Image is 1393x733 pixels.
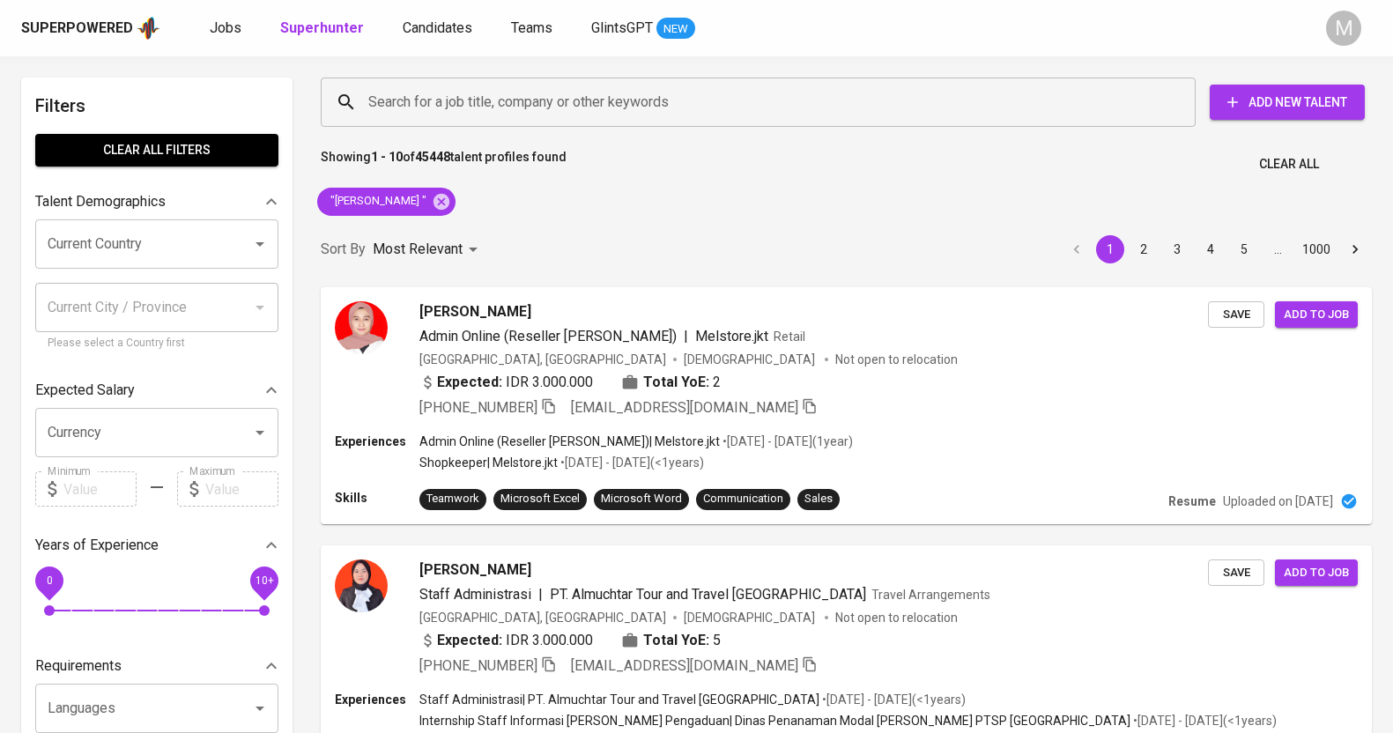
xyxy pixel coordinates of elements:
span: Clear All filters [49,139,264,161]
p: Please select a Country first [48,335,266,352]
div: Microsoft Excel [500,491,580,507]
span: Save [1217,305,1256,325]
a: Teams [511,18,556,40]
b: 1 - 10 [371,150,403,164]
div: Microsoft Word [601,491,682,507]
span: [EMAIL_ADDRESS][DOMAIN_NAME] [571,399,798,416]
span: [EMAIL_ADDRESS][DOMAIN_NAME] [571,657,798,674]
button: Go to next page [1341,235,1369,263]
span: GlintsGPT [591,19,653,36]
p: Shopkeeper | Melstore.jkt [419,454,558,471]
span: Add to job [1284,563,1349,583]
span: [PERSON_NAME] [419,559,531,581]
div: Communication [703,491,783,507]
p: Skills [335,489,419,507]
p: Internship Staff Informasi [PERSON_NAME] Pengaduan | Dinas Penanaman Modal [PERSON_NAME] PTSP [GE... [419,712,1130,729]
div: "[PERSON_NAME] " [317,188,456,216]
button: Add New Talent [1210,85,1365,120]
b: Total YoE: [643,372,709,393]
span: Staff Administrasi [419,586,531,603]
div: [GEOGRAPHIC_DATA], [GEOGRAPHIC_DATA] [419,609,666,626]
span: "[PERSON_NAME] " [317,193,437,210]
div: Sales [804,491,833,507]
img: 1caf6fc2aa570af4f52fd2fe48f95098.jpeg [335,301,388,354]
div: Years of Experience [35,528,278,563]
p: Resume [1168,492,1216,510]
span: | [538,584,543,605]
span: Clear All [1259,153,1319,175]
p: Experiences [335,433,419,450]
button: Open [248,420,272,445]
p: • [DATE] - [DATE] ( <1 years ) [819,691,966,708]
p: • [DATE] - [DATE] ( <1 years ) [558,454,704,471]
b: Superhunter [280,19,364,36]
div: Most Relevant [373,233,484,266]
p: • [DATE] - [DATE] ( 1 year ) [720,433,853,450]
span: [PERSON_NAME] [419,301,531,322]
a: GlintsGPT NEW [591,18,695,40]
input: Value [63,471,137,507]
span: [PHONE_NUMBER] [419,657,537,674]
button: Add to job [1275,301,1358,329]
button: Go to page 5 [1230,235,1258,263]
b: Expected: [437,630,502,651]
div: IDR 3.000.000 [419,372,593,393]
div: IDR 3.000.000 [419,630,593,651]
p: Sort By [321,239,366,260]
div: M [1326,11,1361,46]
p: Expected Salary [35,380,135,401]
button: Go to page 1000 [1297,235,1336,263]
span: NEW [656,20,695,38]
button: Save [1208,559,1264,587]
p: Staff Administrasi | PT. Almuchtar Tour and Travel [GEOGRAPHIC_DATA] [419,691,819,708]
button: Go to page 4 [1197,235,1225,263]
span: Save [1217,563,1256,583]
span: Jobs [210,19,241,36]
a: [PERSON_NAME]Admin Online (Reseller [PERSON_NAME])|Melstore.jktRetail[GEOGRAPHIC_DATA], [GEOGRAPH... [321,287,1372,524]
a: Candidates [403,18,476,40]
div: Talent Demographics [35,184,278,219]
span: Teams [511,19,552,36]
span: Add to job [1284,305,1349,325]
nav: pagination navigation [1060,235,1372,263]
div: … [1263,241,1292,258]
p: Years of Experience [35,535,159,556]
b: Total YoE: [643,630,709,651]
p: Requirements [35,655,122,677]
span: Add New Talent [1224,92,1351,114]
div: Superpowered [21,19,133,39]
p: Uploaded on [DATE] [1223,492,1333,510]
p: Not open to relocation [835,609,958,626]
span: | [684,326,688,347]
span: Retail [774,329,805,344]
div: Expected Salary [35,373,278,408]
b: Expected: [437,372,502,393]
a: Superhunter [280,18,367,40]
button: Go to page 3 [1163,235,1191,263]
p: Experiences [335,691,419,708]
span: 10+ [255,574,273,587]
div: Requirements [35,648,278,684]
h6: Filters [35,92,278,120]
p: Showing of talent profiles found [321,148,567,181]
div: [GEOGRAPHIC_DATA], [GEOGRAPHIC_DATA] [419,351,666,368]
input: Value [205,471,278,507]
button: Go to page 2 [1130,235,1158,263]
span: Travel Arrangements [871,588,990,602]
span: [DEMOGRAPHIC_DATA] [684,609,818,626]
p: • [DATE] - [DATE] ( <1 years ) [1130,712,1277,729]
span: 0 [46,574,52,587]
span: PT. Almuchtar Tour and Travel [GEOGRAPHIC_DATA] [550,586,866,603]
span: Candidates [403,19,472,36]
a: Superpoweredapp logo [21,15,160,41]
span: [PHONE_NUMBER] [419,399,537,416]
img: 0f099c832cf7a341e4319c7fa76e6cac.jpg [335,559,388,612]
span: Melstore.jkt [695,328,768,344]
button: Add to job [1275,559,1358,587]
button: Open [248,232,272,256]
p: Talent Demographics [35,191,166,212]
span: 5 [713,630,721,651]
span: [DEMOGRAPHIC_DATA] [684,351,818,368]
div: Teamwork [426,491,479,507]
img: app logo [137,15,160,41]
